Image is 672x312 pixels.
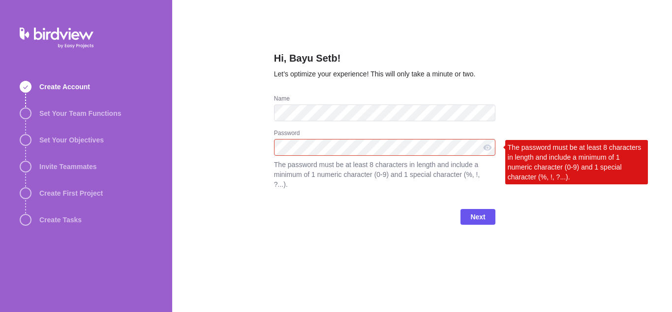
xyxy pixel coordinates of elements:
[39,82,90,92] span: Create Account
[274,160,495,189] span: The password must be at least 8 characters in length and include a minimum of 1 numeric character...
[274,51,495,69] h2: Hi, Bayu Setb!
[39,108,121,118] span: Set Your Team Functions
[505,140,648,184] div: The password must be at least 8 characters in length and include a minimum of 1 numeric character...
[470,211,485,223] span: Next
[460,209,495,225] span: Next
[274,70,476,78] span: Let’s optimize your experience! This will only take a minute or two.
[39,135,104,145] span: Set Your Objectives
[274,129,495,139] div: Password
[39,162,96,172] span: Invite Teammates
[39,188,103,198] span: Create First Project
[274,95,495,104] div: Name
[39,215,82,225] span: Create Tasks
